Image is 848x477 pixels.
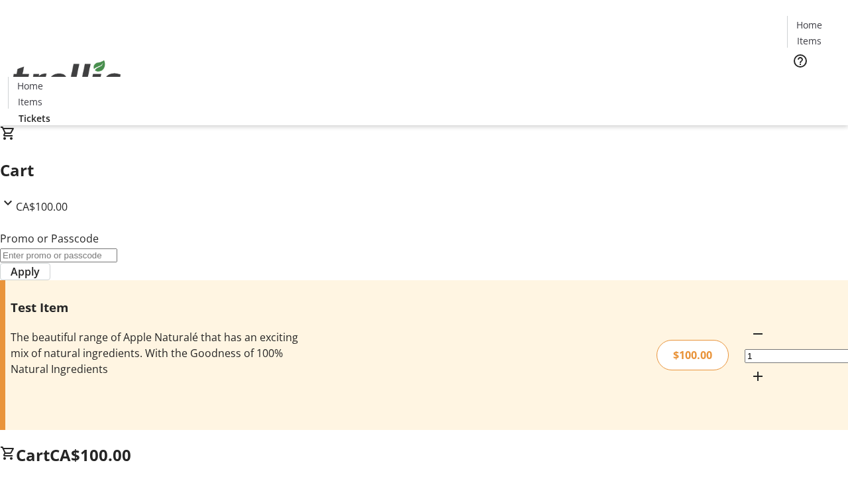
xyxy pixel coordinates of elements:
a: Tickets [8,111,61,125]
span: Items [797,34,821,48]
h3: Test Item [11,298,300,317]
span: Tickets [19,111,50,125]
span: Tickets [798,77,829,91]
span: CA$100.00 [50,444,131,466]
span: Home [17,79,43,93]
span: CA$100.00 [16,199,68,214]
span: Home [796,18,822,32]
a: Tickets [787,77,840,91]
span: Items [18,95,42,109]
div: The beautiful range of Apple Naturalé that has an exciting mix of natural ingredients. With the G... [11,329,300,377]
a: Home [788,18,830,32]
span: Apply [11,264,40,280]
img: Orient E2E Organization HrWo1i01yf's Logo [8,46,126,112]
a: Items [788,34,830,48]
button: Increment by one [745,363,771,390]
button: Help [787,48,814,74]
a: Home [9,79,51,93]
a: Items [9,95,51,109]
button: Decrement by one [745,321,771,347]
div: $100.00 [657,340,729,370]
